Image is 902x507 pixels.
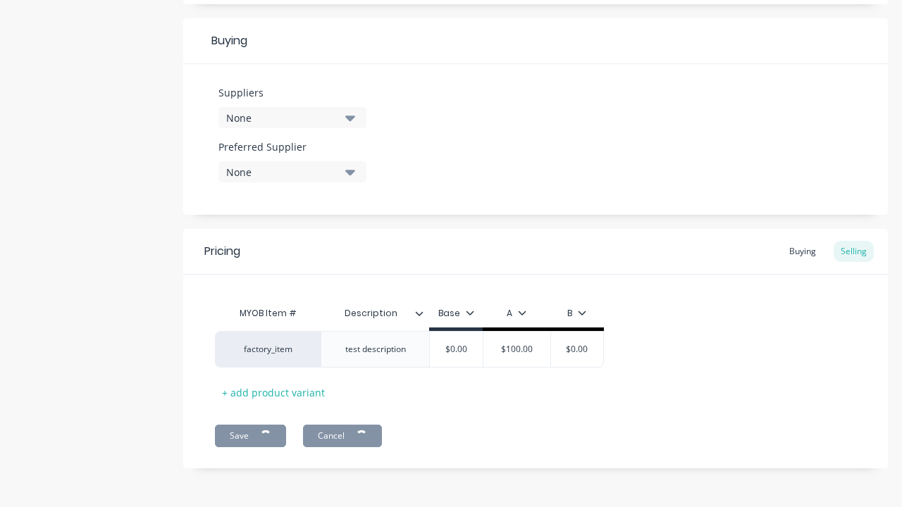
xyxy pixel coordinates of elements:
div: Description [321,296,421,331]
button: None [218,107,366,128]
div: $0.00 [421,332,492,367]
div: None [226,165,339,180]
div: Selling [834,241,874,262]
div: factory_itemtest description$0.00$100.00$0.00 [215,331,604,368]
div: B [567,307,586,320]
div: None [226,111,339,125]
div: Buying [782,241,823,262]
div: $100.00 [481,332,552,367]
div: Description [321,299,429,327]
label: Preferred Supplier [218,139,366,154]
div: A [507,307,526,320]
button: Save [215,425,286,447]
button: None [218,161,366,182]
div: Pricing [204,243,240,260]
div: Buying [183,18,888,64]
div: $0.00 [542,332,612,367]
div: MYOB Item # [215,299,321,327]
label: Suppliers [218,85,366,100]
button: Cancel [303,425,382,447]
div: test description [334,340,417,358]
div: Base [438,307,474,320]
div: + add product variant [215,382,332,403]
div: factory_item [229,343,307,356]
